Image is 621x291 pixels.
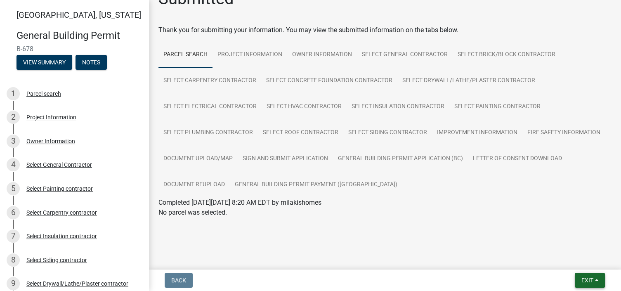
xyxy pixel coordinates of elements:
span: B-678 [17,45,132,53]
div: 8 [7,253,20,267]
wm-modal-confirm: Summary [17,59,72,66]
button: Back [165,273,193,288]
a: Select General Contractor [357,42,453,68]
h4: General Building Permit [17,30,142,42]
div: Select General Contractor [26,162,92,168]
a: Project Information [213,42,287,68]
div: Select Carpentry contractor [26,210,97,215]
span: Completed [DATE][DATE] 8:20 AM EDT by milakishomes [158,199,321,206]
div: 4 [7,158,20,171]
div: 9 [7,277,20,290]
span: Exit [581,277,593,284]
button: View Summary [17,55,72,70]
a: Select Siding contractor [343,120,432,146]
a: Letter of Consent Download [468,146,567,172]
div: Select Painting contractor [26,186,93,192]
div: Select Insulation contractor [26,233,97,239]
a: Select Electrical contractor [158,94,262,120]
div: Owner Information [26,138,75,144]
div: 2 [7,111,20,124]
a: Sign and Submit Application [238,146,333,172]
div: 7 [7,229,20,243]
span: Back [171,277,186,284]
div: Thank you for submitting your information. You may view the submitted information on the tabs below. [158,25,611,35]
a: Fire Safety Information [522,120,605,146]
wm-modal-confirm: Notes [76,59,107,66]
div: 5 [7,182,20,195]
a: Select Concrete Foundation contractor [261,68,397,94]
a: Select Roof contractor [258,120,343,146]
span: [GEOGRAPHIC_DATA], [US_STATE] [17,10,141,20]
a: Owner Information [287,42,357,68]
div: Project Information [26,114,76,120]
p: No parcel was selected. [158,208,611,218]
button: Notes [76,55,107,70]
a: Select Drywall/Lathe/Plaster contractor [397,68,540,94]
button: Exit [575,273,605,288]
div: Select Drywall/Lathe/Plaster contractor [26,281,128,286]
div: 1 [7,87,20,100]
a: Select Brick/Block Contractor [453,42,560,68]
a: Parcel search [158,42,213,68]
a: Select Plumbing contractor [158,120,258,146]
a: Select Insulation contractor [347,94,449,120]
a: Document Upload/Map [158,146,238,172]
a: Select HVAC Contractor [262,94,347,120]
a: General Building Permit Payment ([GEOGRAPHIC_DATA]) [230,172,402,198]
div: 3 [7,135,20,148]
a: Select Carpentry contractor [158,68,261,94]
div: Select Siding contractor [26,257,87,263]
div: 6 [7,206,20,219]
div: Parcel search [26,91,61,97]
a: Document Reupload [158,172,230,198]
a: Improvement Information [432,120,522,146]
a: General Building Permit Application (BC) [333,146,468,172]
a: Select Painting contractor [449,94,545,120]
